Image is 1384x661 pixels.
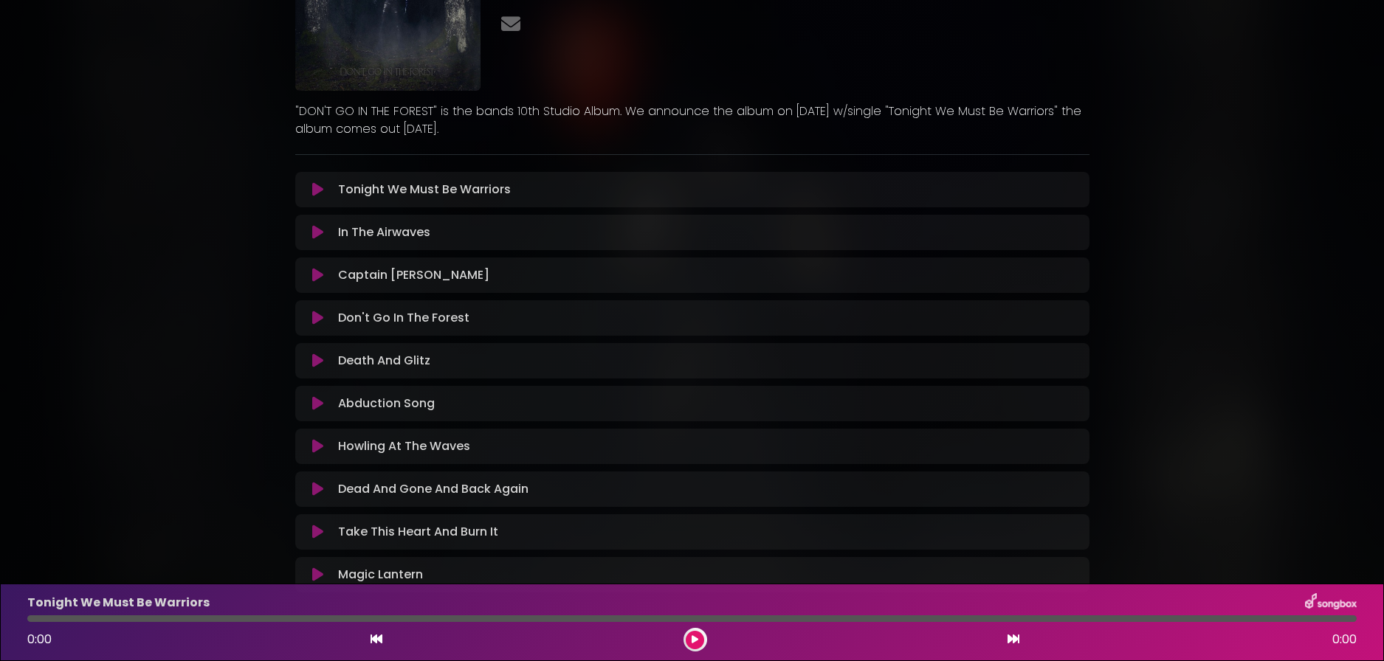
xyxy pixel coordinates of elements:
p: Take This Heart And Burn It [338,523,498,541]
p: Captain [PERSON_NAME] [338,266,489,284]
p: Howling At The Waves [338,437,470,455]
p: Abduction Song [338,395,435,412]
img: songbox-logo-white.png [1305,593,1357,612]
p: Magic Lantern [338,566,423,584]
p: In The Airwaves [338,224,430,241]
p: Don't Go In The Forest [338,309,469,327]
span: 0:00 [1332,631,1357,648]
p: Death And Glitz [338,352,430,370]
p: Dead And Gone And Back Again [338,480,529,498]
p: Tonight We Must Be Warriors [27,594,210,612]
p: "DON'T GO IN THE FOREST" is the bands 10th Studio Album. We announce the album on [DATE] w/single... [295,103,1089,138]
span: 0:00 [27,631,52,648]
p: Tonight We Must Be Warriors [338,181,511,198]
